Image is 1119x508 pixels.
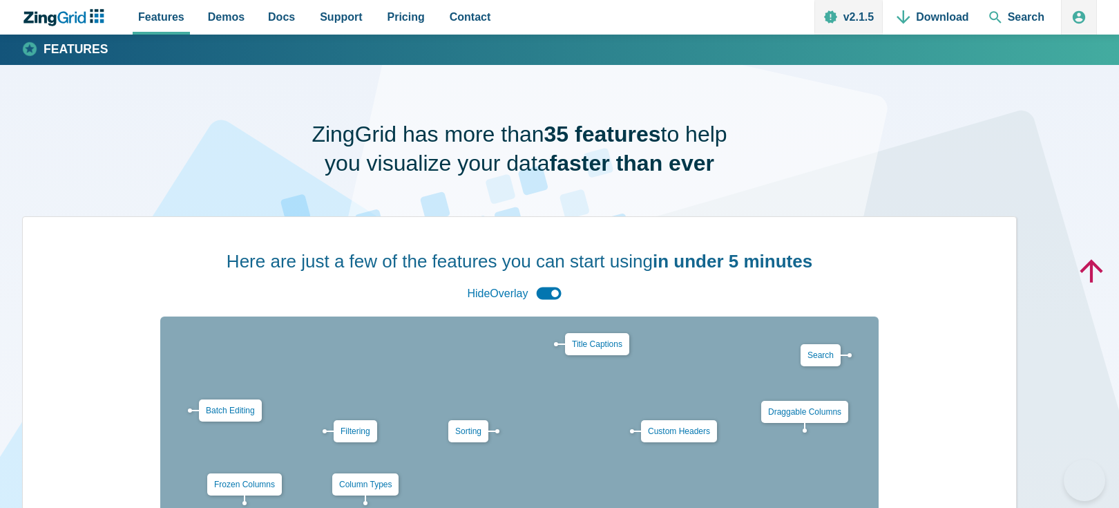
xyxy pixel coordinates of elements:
a: Custom Headers [648,426,710,436]
a: Sorting [455,426,481,436]
span: Features [138,8,184,26]
strong: 35 features [544,122,661,147]
span: Contact [450,8,491,26]
a: Frozen Columns [214,480,275,489]
a: Title Captions [572,339,622,349]
h1: ZingGrid has more than to help you visualize your data [295,120,744,178]
span: Pricing [388,8,425,26]
strong: Features [44,44,108,56]
strong: in under 5 minutes [653,251,812,272]
a: Search [807,350,834,360]
h2: Here are just a few of the features you can start using [34,250,1005,274]
span: Support [320,8,362,26]
strong: faster than ever [550,151,714,176]
a: Column Types [339,480,392,489]
a: Batch Editing [206,406,255,415]
a: Draggable Columns [768,407,841,417]
span: Docs [268,8,295,26]
a: Filtering [341,426,370,436]
iframe: Help Scout Beacon - Open [1064,460,1105,501]
a: ZingChart Logo. Click to return to the homepage [22,9,111,26]
span: Demos [208,8,245,26]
